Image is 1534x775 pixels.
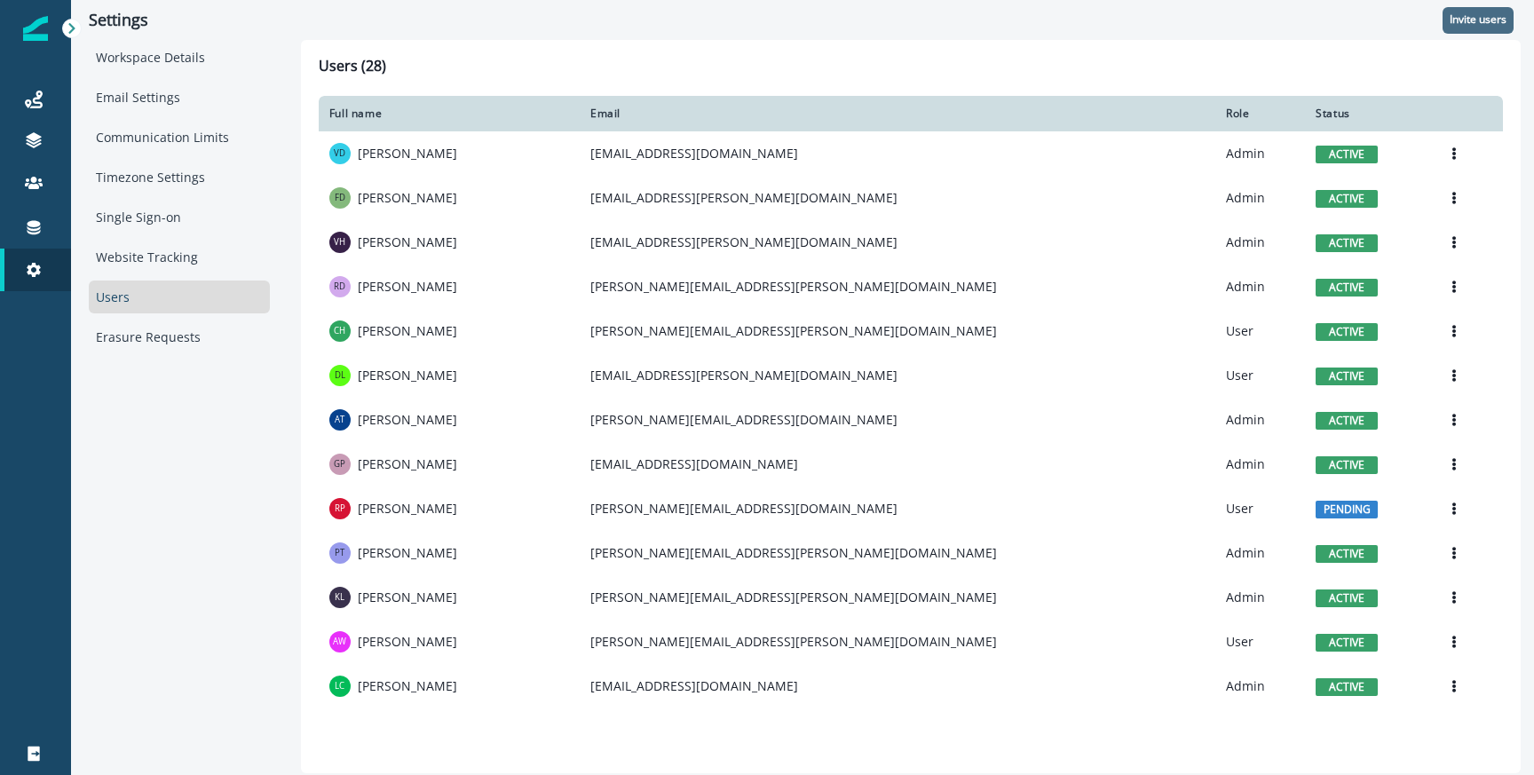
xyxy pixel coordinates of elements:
td: Admin [1215,575,1305,620]
button: Options [1440,673,1468,700]
td: Admin [1215,398,1305,442]
span: active [1316,368,1378,385]
td: [EMAIL_ADDRESS][DOMAIN_NAME] [580,664,1215,708]
div: Role [1226,107,1294,121]
div: Prem Telkar [335,549,344,558]
span: active [1316,279,1378,297]
p: [PERSON_NAME] [358,677,457,695]
p: [PERSON_NAME] [358,544,457,562]
p: [PERSON_NAME] [358,322,457,340]
td: Admin [1215,220,1305,265]
p: [PERSON_NAME] [358,411,457,429]
button: Options [1440,495,1468,522]
p: [PERSON_NAME] [358,589,457,606]
button: Options [1440,273,1468,300]
span: pending [1316,501,1378,518]
div: Email Settings [89,81,270,114]
p: [PERSON_NAME] [358,233,457,251]
div: Andy Turman [335,415,344,424]
td: [PERSON_NAME][EMAIL_ADDRESS][PERSON_NAME][DOMAIN_NAME] [580,575,1215,620]
div: Destiny Loyd [335,371,345,380]
td: [EMAIL_ADDRESS][DOMAIN_NAME] [580,131,1215,176]
td: Admin [1215,176,1305,220]
td: [EMAIL_ADDRESS][PERSON_NAME][DOMAIN_NAME] [580,176,1215,220]
td: User [1215,486,1305,531]
button: Options [1440,540,1468,566]
button: Options [1440,584,1468,611]
td: User [1215,353,1305,398]
div: Ronnie Duke [334,282,345,291]
td: Admin [1215,442,1305,486]
td: Admin [1215,265,1305,309]
div: Website Tracking [89,241,270,273]
div: Francisco Deppe [335,194,345,202]
div: Kevin Lam [335,593,344,602]
button: Options [1440,229,1468,256]
div: Victoria Hanlon [334,238,345,247]
p: [PERSON_NAME] [358,367,457,384]
button: Options [1440,407,1468,433]
div: Vic Davis [334,149,345,158]
span: active [1316,323,1378,341]
td: [PERSON_NAME][EMAIL_ADDRESS][DOMAIN_NAME] [580,398,1215,442]
div: Email [590,107,1205,121]
h1: Users (28) [319,58,1503,82]
td: [PERSON_NAME][EMAIL_ADDRESS][PERSON_NAME][DOMAIN_NAME] [580,620,1215,664]
div: Single Sign-on [89,201,270,233]
span: active [1316,146,1378,163]
span: active [1316,678,1378,696]
td: [PERSON_NAME][EMAIL_ADDRESS][PERSON_NAME][DOMAIN_NAME] [580,265,1215,309]
td: User [1215,309,1305,353]
p: [PERSON_NAME] [358,633,457,651]
button: Options [1440,185,1468,211]
p: [PERSON_NAME] [358,145,457,162]
span: active [1316,456,1378,474]
td: [PERSON_NAME][EMAIL_ADDRESS][PERSON_NAME][DOMAIN_NAME] [580,309,1215,353]
td: User [1215,620,1305,664]
button: Options [1440,451,1468,478]
div: Cameron Haskell [334,327,345,336]
td: Admin [1215,531,1305,575]
p: [PERSON_NAME] [358,455,457,473]
p: Invite users [1450,13,1506,26]
div: Full name [329,107,569,121]
p: [PERSON_NAME] [358,278,457,296]
div: Communication Limits [89,121,270,154]
div: Erasure Requests [89,320,270,353]
td: Admin [1215,664,1305,708]
span: active [1316,589,1378,607]
button: Options [1440,318,1468,344]
div: Alexis Williams [333,637,346,646]
p: [PERSON_NAME] [358,500,457,518]
div: Timezone Settings [89,161,270,194]
td: [PERSON_NAME][EMAIL_ADDRESS][PERSON_NAME][DOMAIN_NAME] [580,531,1215,575]
p: [PERSON_NAME] [358,189,457,207]
td: [EMAIL_ADDRESS][PERSON_NAME][DOMAIN_NAME] [580,220,1215,265]
div: Workspace Details [89,41,270,74]
td: [PERSON_NAME][EMAIL_ADDRESS][DOMAIN_NAME] [580,486,1215,531]
span: active [1316,634,1378,652]
td: [EMAIL_ADDRESS][DOMAIN_NAME] [580,442,1215,486]
img: Inflection [23,16,48,41]
button: Invite users [1443,7,1514,34]
button: Options [1440,140,1468,167]
p: Settings [89,11,270,30]
span: active [1316,190,1378,208]
div: Ryan Park [335,504,345,513]
span: active [1316,412,1378,430]
div: Guru Pochineni [334,460,345,469]
button: Options [1440,362,1468,389]
td: [EMAIL_ADDRESS][PERSON_NAME][DOMAIN_NAME] [580,353,1215,398]
div: Status [1316,107,1419,121]
td: Admin [1215,131,1305,176]
div: Users [89,281,270,313]
span: active [1316,545,1378,563]
span: active [1316,234,1378,252]
button: Options [1440,629,1468,655]
div: Liz Cart [335,682,344,691]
